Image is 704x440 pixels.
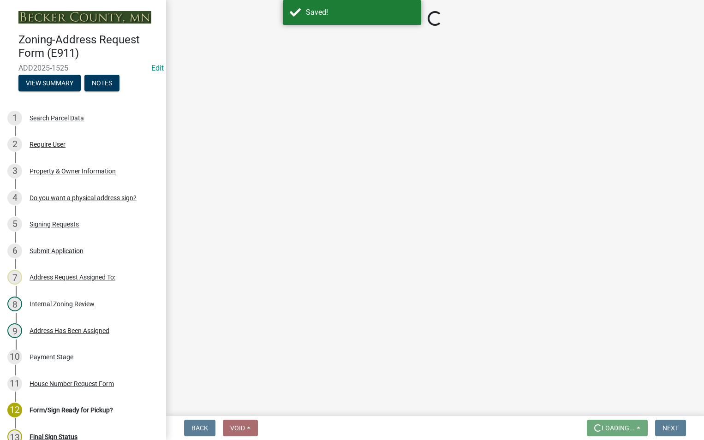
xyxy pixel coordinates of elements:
[84,80,119,87] wm-modal-confirm: Notes
[18,33,159,60] h4: Zoning-Address Request Form (E911)
[151,64,164,72] wm-modal-confirm: Edit Application Number
[306,7,414,18] div: Saved!
[30,115,84,121] div: Search Parcel Data
[18,80,81,87] wm-modal-confirm: Summary
[30,274,115,280] div: Address Request Assigned To:
[7,244,22,258] div: 6
[662,424,679,432] span: Next
[30,407,113,413] div: Form/Sign Ready for Pickup?
[30,327,109,334] div: Address Has Been Assigned
[18,64,148,72] span: ADD2025-1525
[30,195,137,201] div: Do you want a physical address sign?
[30,381,114,387] div: House Number Request Form
[7,297,22,311] div: 8
[30,141,66,148] div: Require User
[7,270,22,285] div: 7
[230,424,245,432] span: Void
[18,11,151,24] img: Becker County, Minnesota
[151,64,164,72] a: Edit
[7,376,22,391] div: 11
[30,248,84,254] div: Submit Application
[7,164,22,178] div: 3
[7,403,22,417] div: 12
[7,217,22,232] div: 5
[7,350,22,364] div: 10
[30,168,116,174] div: Property & Owner Information
[30,434,78,440] div: Final Sign Status
[30,354,73,360] div: Payment Stage
[184,420,215,436] button: Back
[84,75,119,91] button: Notes
[18,75,81,91] button: View Summary
[7,137,22,152] div: 2
[602,424,635,432] span: Loading...
[7,323,22,338] div: 9
[7,190,22,205] div: 4
[655,420,686,436] button: Next
[30,301,95,307] div: Internal Zoning Review
[7,111,22,125] div: 1
[191,424,208,432] span: Back
[587,420,648,436] button: Loading...
[223,420,258,436] button: Void
[30,221,79,227] div: Signing Requests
